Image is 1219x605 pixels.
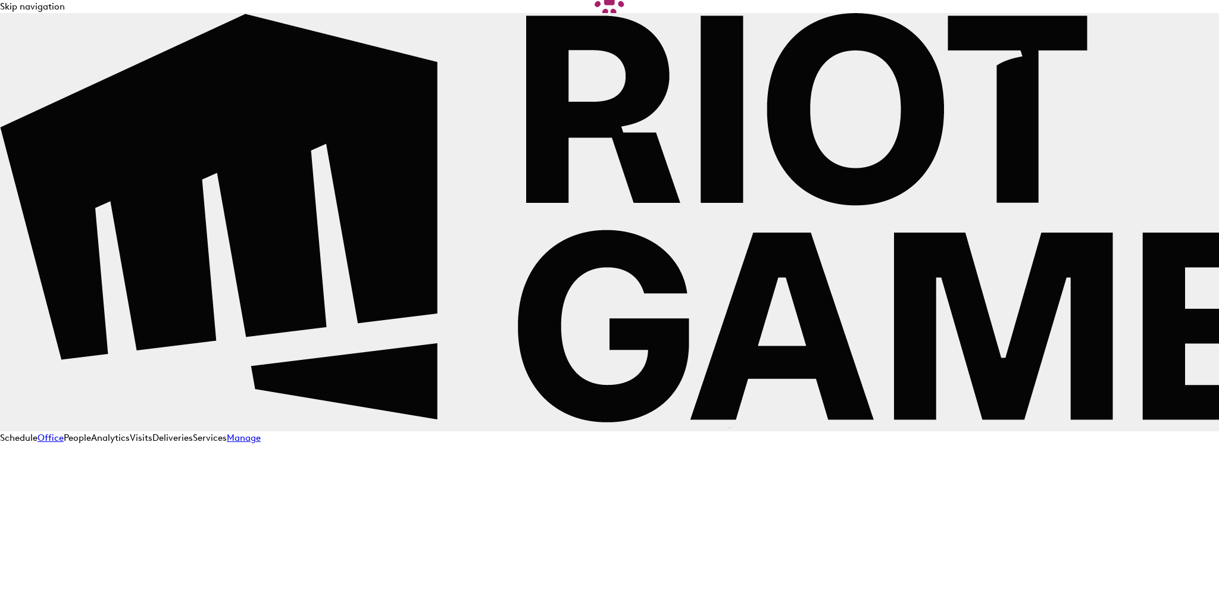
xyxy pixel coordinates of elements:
a: Analytics [91,432,130,443]
a: Services [193,432,227,443]
a: Office [37,432,64,443]
a: People [64,432,91,443]
a: Visits [130,432,152,443]
a: Deliveries [152,432,193,443]
a: Manage [227,432,261,443]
